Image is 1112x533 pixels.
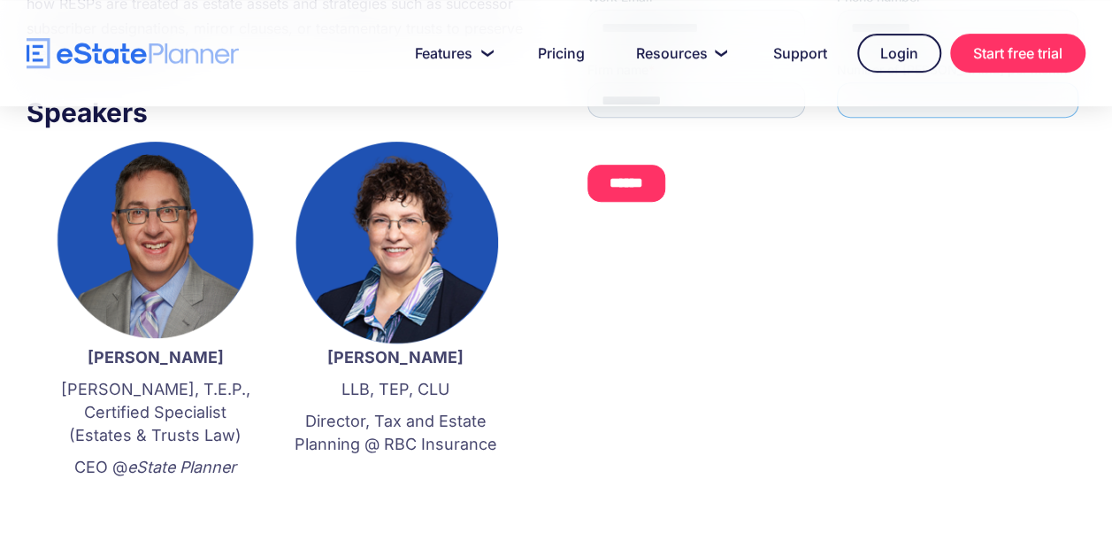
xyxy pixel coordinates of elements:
span: Number of [PERSON_NAME] per month [249,146,479,161]
p: CEO @ [53,456,257,479]
p: Director, Tax and Estate Planning @ RBC Insurance [293,410,497,456]
p: [PERSON_NAME], T.E.P., Certified Specialist (Estates & Trusts Law) [53,378,257,447]
p: LLB, TEP, CLU [293,378,497,401]
a: Resources [615,35,743,71]
a: Support [752,35,848,71]
span: Last Name [249,1,313,16]
p: ‍ [53,488,257,511]
a: Features [394,35,508,71]
a: Start free trial [950,34,1085,73]
strong: [PERSON_NAME] [88,348,224,367]
span: Phone number [249,73,334,89]
em: eState Planner [127,458,236,476]
p: ‍ [293,465,497,488]
a: Pricing [517,35,606,71]
h3: Speakers [27,92,525,133]
a: Login [857,34,941,73]
a: home [27,38,239,69]
strong: [PERSON_NAME] [327,348,464,367]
